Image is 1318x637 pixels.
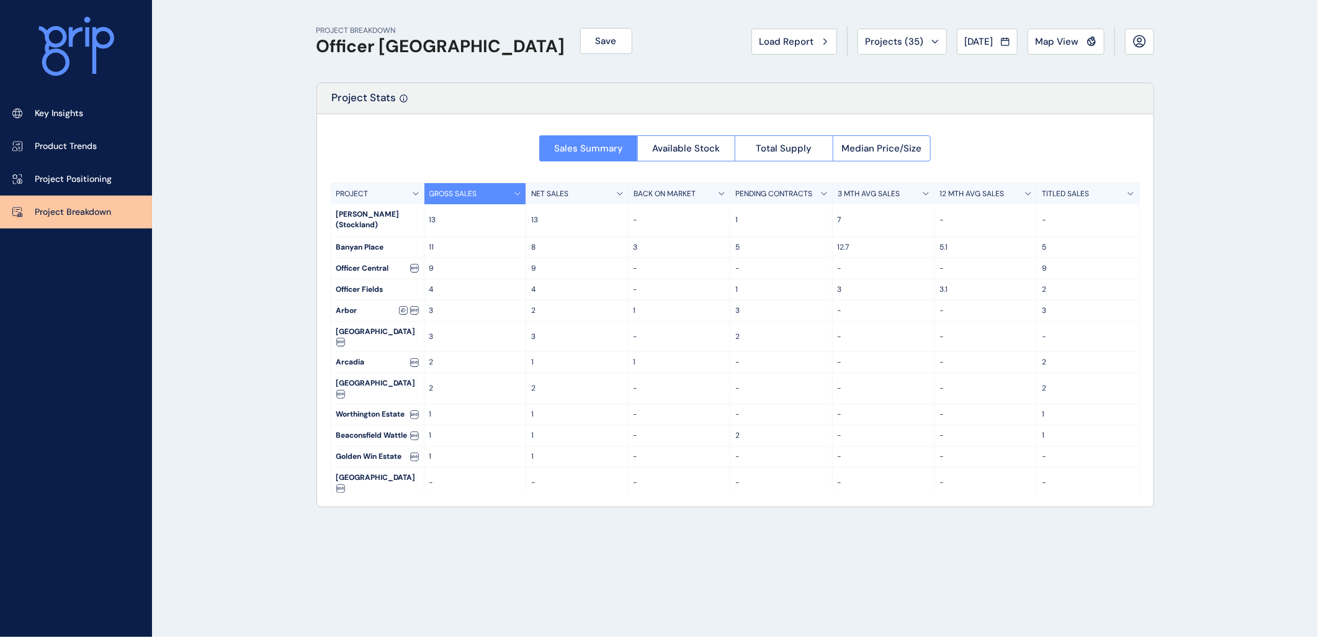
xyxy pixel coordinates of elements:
p: - [838,383,930,394]
p: - [634,409,725,420]
p: 1 [735,284,827,295]
p: 2 [531,305,623,316]
p: Project Positioning [35,173,112,186]
button: Map View [1028,29,1105,55]
p: - [838,451,930,462]
p: - [1042,477,1134,488]
div: Golden Win Estate [331,446,424,467]
p: 1 [429,430,521,441]
p: 2 [735,430,827,441]
p: 5.1 [939,242,1031,253]
p: TITLED SALES [1042,189,1089,199]
div: [GEOGRAPHIC_DATA] [331,373,424,404]
p: - [634,332,725,342]
p: 1 [531,451,623,462]
p: - [1042,215,1134,225]
p: 5 [1042,242,1134,253]
p: - [939,215,1031,225]
p: 4 [531,284,623,295]
div: [GEOGRAPHIC_DATA] [331,322,424,352]
p: 2 [1042,284,1134,295]
span: Median Price/Size [841,142,921,155]
p: NET SALES [531,189,568,199]
p: 3 [531,332,623,342]
button: Projects (35) [858,29,947,55]
p: - [735,263,827,274]
p: - [634,477,725,488]
p: PENDING CONTRACTS [735,189,812,199]
p: - [634,430,725,441]
p: 13 [531,215,623,225]
p: - [939,383,1031,394]
span: Load Report [760,35,814,48]
p: Key Insights [35,107,83,120]
p: 2 [531,383,623,394]
div: [GEOGRAPHIC_DATA] [331,468,424,498]
p: - [838,263,930,274]
span: [DATE] [965,35,993,48]
p: 1 [531,430,623,441]
div: Beaconsfield Wattle [331,425,424,446]
button: [DATE] [957,29,1018,55]
p: Product Trends [35,140,97,153]
button: Sales Summary [539,135,637,161]
p: - [838,409,930,420]
span: Sales Summary [554,142,623,155]
p: 1 [1042,430,1134,441]
p: 3 MTH AVG SALES [838,189,900,199]
p: - [939,430,1031,441]
p: 7 [838,215,930,225]
div: Officer Central [331,258,424,279]
button: Available Stock [637,135,735,161]
p: - [939,477,1031,488]
p: Project Breakdown [35,206,111,219]
div: Officer Fields [331,279,424,300]
p: 1 [735,215,827,225]
p: 3 [735,305,827,316]
p: - [838,305,930,316]
p: - [429,477,521,488]
p: - [735,409,827,420]
p: 3 [429,332,521,342]
div: Worthington Estate [331,404,424,425]
span: Projects ( 35 ) [866,35,924,48]
p: 8 [531,242,623,253]
p: 2 [1042,383,1134,394]
h1: Officer [GEOGRAPHIC_DATA] [316,36,565,57]
p: 3 [838,284,930,295]
p: - [939,409,1031,420]
p: 1 [634,357,725,368]
p: - [735,451,827,462]
p: 1 [531,409,623,420]
p: 3 [429,305,521,316]
p: - [735,357,827,368]
span: Save [596,35,617,47]
p: 3 [634,242,725,253]
p: - [634,284,725,295]
p: 1 [429,451,521,462]
p: 12 MTH AVG SALES [939,189,1004,199]
p: 2 [1042,357,1134,368]
p: - [939,305,1031,316]
p: - [939,263,1031,274]
p: 11 [429,242,521,253]
button: Load Report [751,29,837,55]
p: - [838,430,930,441]
p: - [1042,332,1134,342]
p: - [634,383,725,394]
button: Median Price/Size [833,135,931,161]
p: PROJECT [336,189,369,199]
p: 9 [429,263,521,274]
div: Banyan Place [331,237,424,258]
p: - [838,477,930,488]
div: [PERSON_NAME] (Stockland) [331,204,424,237]
p: - [634,451,725,462]
p: - [838,332,930,342]
p: 1 [634,305,725,316]
p: 5 [735,242,827,253]
p: 2 [429,357,521,368]
p: 9 [1042,263,1134,274]
p: 1 [429,409,521,420]
p: - [634,263,725,274]
p: 13 [429,215,521,225]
